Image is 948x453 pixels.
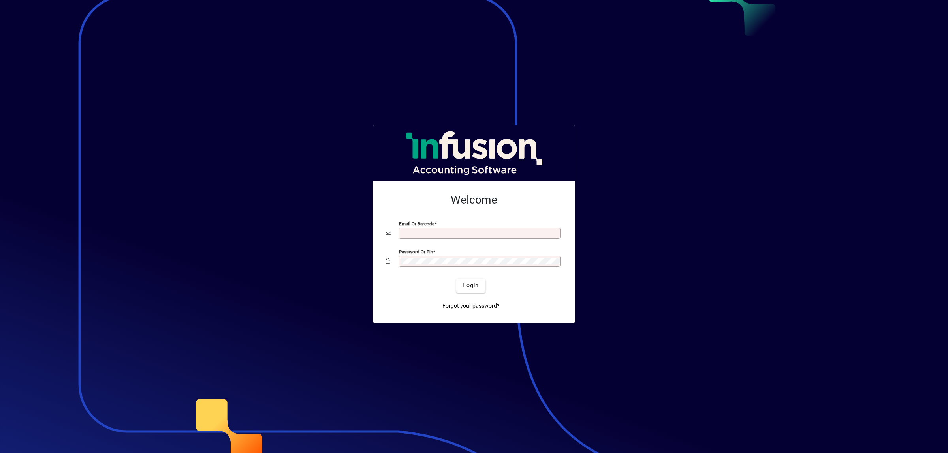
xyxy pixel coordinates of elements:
mat-label: Password or Pin [399,249,433,254]
h2: Welcome [386,193,562,207]
span: Login [463,281,479,290]
button: Login [456,279,485,293]
span: Forgot your password? [442,302,500,310]
a: Forgot your password? [439,299,503,313]
mat-label: Email or Barcode [399,221,434,226]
